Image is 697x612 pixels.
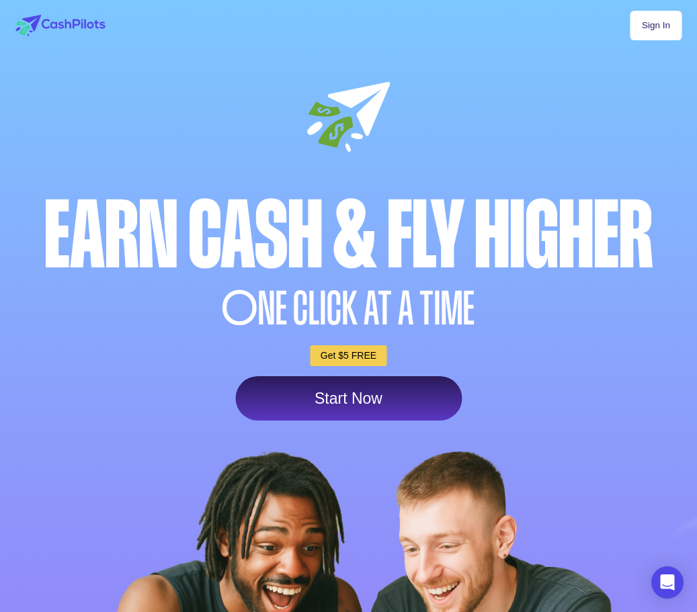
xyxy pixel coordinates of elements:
a: Sign In [630,11,682,40]
img: logo [15,15,105,36]
a: Get $5 FREE [311,345,386,366]
div: NE CLICK AT A TIME [12,286,685,332]
a: Start Now [235,376,462,421]
div: Open Intercom Messenger [651,566,684,599]
div: Earn Cash & Fly higher [12,189,685,282]
span: O [222,286,258,332]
